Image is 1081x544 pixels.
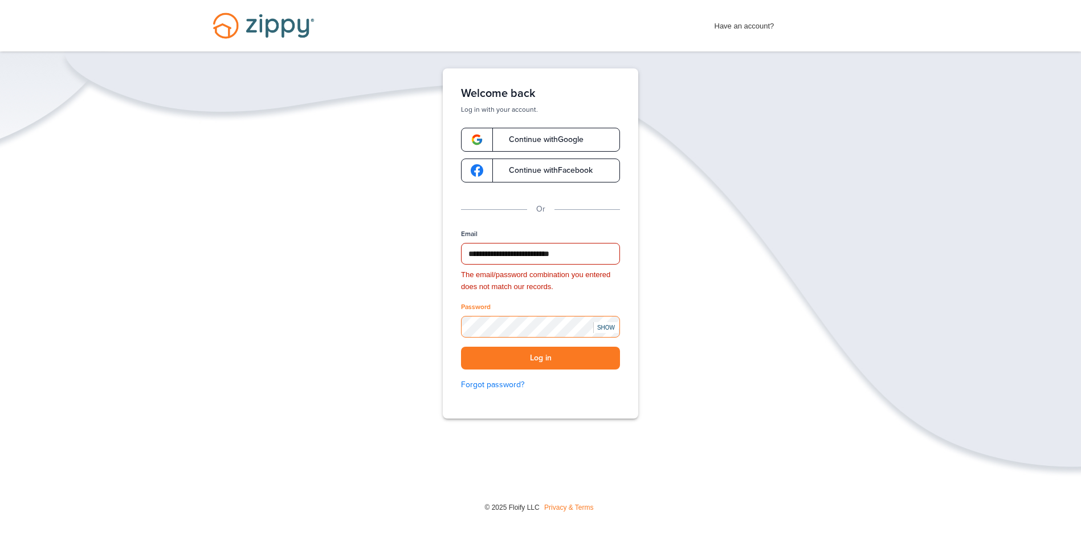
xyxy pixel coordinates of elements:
[461,229,478,239] label: Email
[497,136,584,144] span: Continue with Google
[461,316,620,338] input: Password
[461,302,491,312] label: Password
[536,203,545,216] p: Or
[461,159,620,182] a: google-logoContinue withFacebook
[461,105,620,114] p: Log in with your account.
[593,322,618,333] div: SHOW
[484,504,539,511] span: © 2025 Floify LLC
[461,379,620,391] a: Forgot password?
[471,133,483,146] img: google-logo
[497,167,593,174] span: Continue with Facebook
[461,128,620,152] a: google-logoContinue withGoogle
[544,504,593,511] a: Privacy & Terms
[461,243,620,265] input: Email
[461,347,620,370] button: Log in
[715,14,774,33] span: Have an account?
[461,269,620,293] div: The email/password combination you entered does not match our records.
[471,164,483,177] img: google-logo
[461,87,620,100] h1: Welcome back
